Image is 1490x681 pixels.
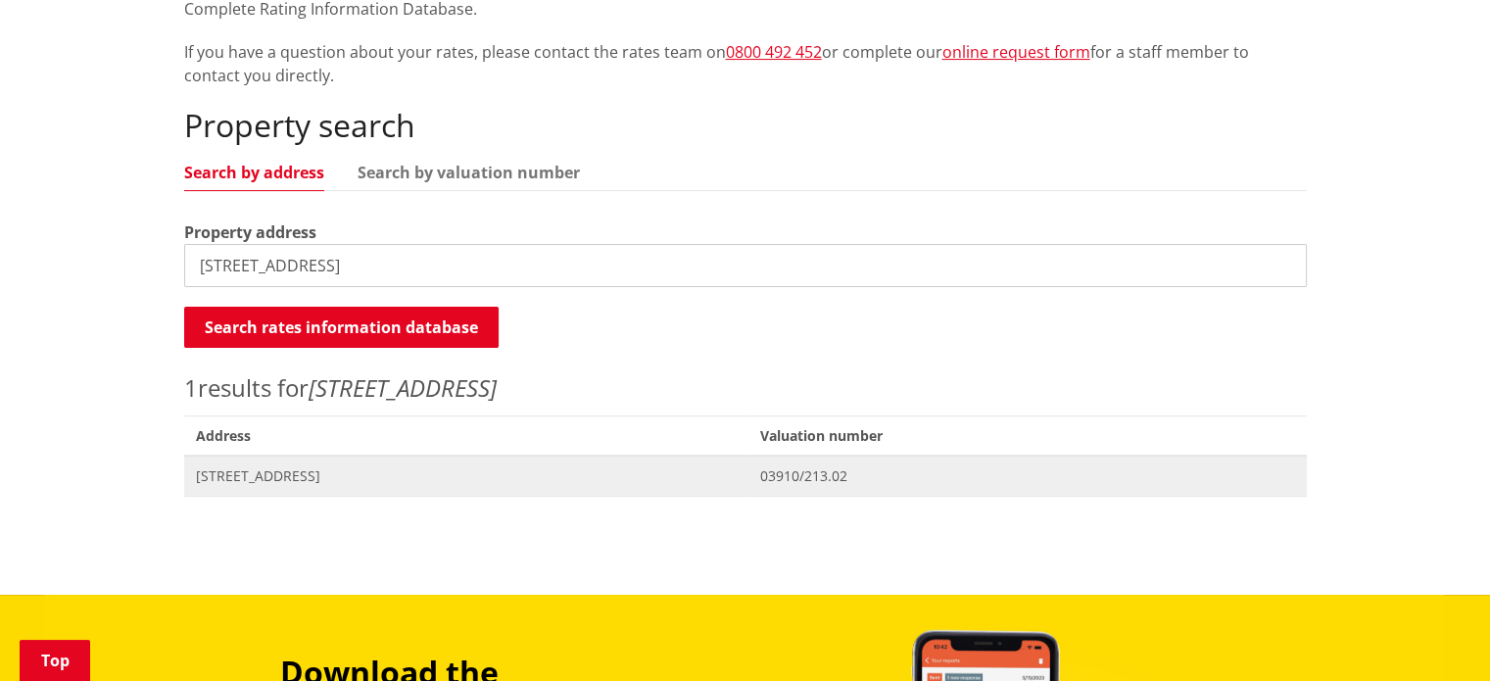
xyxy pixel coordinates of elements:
[184,456,1307,496] a: [STREET_ADDRESS] 03910/213.02
[184,370,1307,406] p: results for
[358,165,580,180] a: Search by valuation number
[184,165,324,180] a: Search by address
[1400,599,1470,669] iframe: Messenger Launcher
[184,107,1307,144] h2: Property search
[184,220,316,244] label: Property address
[726,41,822,63] a: 0800 492 452
[748,415,1306,456] span: Valuation number
[196,466,738,486] span: [STREET_ADDRESS]
[184,371,198,404] span: 1
[184,40,1307,87] p: If you have a question about your rates, please contact the rates team on or complete our for a s...
[20,640,90,681] a: Top
[184,307,499,348] button: Search rates information database
[184,415,749,456] span: Address
[942,41,1090,63] a: online request form
[309,371,497,404] em: [STREET_ADDRESS]
[760,466,1294,486] span: 03910/213.02
[184,244,1307,287] input: e.g. Duke Street NGARUAWAHIA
